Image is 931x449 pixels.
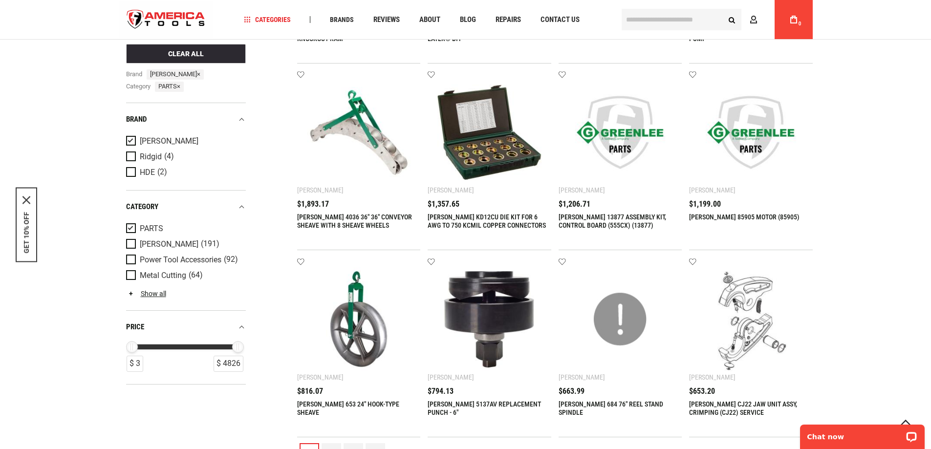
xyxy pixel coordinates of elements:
[699,267,803,371] img: GREENLEE CJ22 JAW UNIT ASSY, CRIMPING (CJ22) SERVICE
[428,400,541,416] a: [PERSON_NAME] 5137AV REPLACEMENT PUNCH - 6"
[126,44,246,64] button: Clear All
[689,26,804,43] a: [PERSON_NAME] 980 HYDRAULIC POWER PUMP
[140,137,198,146] span: [PERSON_NAME]
[140,271,186,280] span: Metal Cutting
[155,82,184,92] span: PARTS
[164,152,174,161] span: (4)
[689,186,736,194] div: [PERSON_NAME]
[140,224,163,233] span: PARTS
[559,400,663,416] a: [PERSON_NAME] 684 76" REEL STAND SPINDLE
[244,16,291,23] span: Categories
[140,152,162,161] span: Ridgid
[460,16,476,23] span: Blog
[437,81,541,185] img: GREENLEE KD12CU DIE KIT FOR 6 AWG TO 750 KCMIL COPPER CONNECTORS
[297,387,323,395] span: $816.07
[415,13,445,26] a: About
[307,81,411,185] img: GREENLEE 4036 36
[126,151,243,162] a: Ridgid (4)
[794,418,931,449] iframe: LiveChat chat widget
[559,213,666,229] a: [PERSON_NAME] 13877 ASSEMBLY KIT, CONTROL BOARD (555CX) (13877)
[22,196,30,204] button: Close
[189,271,203,279] span: (64)
[568,81,672,185] img: Greenlee 13877 ASSEMBLY KIT, CONTROL BOARD (555CX) (13877)
[147,69,204,80] span: Greenlee
[140,256,221,264] span: Power Tool Accessories
[496,16,521,23] span: Repairs
[140,168,155,177] span: HDE
[126,82,152,92] span: category
[126,167,243,178] a: HDE (2)
[369,13,404,26] a: Reviews
[428,186,474,194] div: [PERSON_NAME]
[373,16,400,23] span: Reviews
[559,186,605,194] div: [PERSON_NAME]
[126,270,243,281] a: Metal Cutting (64)
[197,70,200,78] span: ×
[127,356,143,372] div: $ 3
[455,13,480,26] a: Blog
[325,13,358,26] a: Brands
[297,200,329,208] span: $1,893.17
[297,186,344,194] div: [PERSON_NAME]
[297,213,412,229] a: [PERSON_NAME] 4036 36" 36" CONVEYOR SHEAVE WITH 8 SHEAVE WHEELS
[568,267,672,371] img: GREENLEE 684 76
[330,16,354,23] span: Brands
[689,373,736,381] div: [PERSON_NAME]
[157,168,167,176] span: (2)
[119,1,214,38] a: store logo
[201,240,219,248] span: (191)
[559,200,590,208] span: $1,206.71
[428,387,454,395] span: $794.13
[559,387,585,395] span: $663.99
[126,223,243,234] a: PARTS
[126,290,166,298] a: Show all
[126,113,246,126] div: Brand
[297,400,399,416] a: [PERSON_NAME] 653 24" HOOK-TYPE SHEAVE
[428,26,540,43] a: [PERSON_NAME] 66PT-7/8 7/8 X 18 NAIL EATER® BIT
[689,387,715,395] span: $653.20
[126,103,246,385] div: Product Filters
[307,267,411,371] img: GREENLEE 653 24
[428,373,474,381] div: [PERSON_NAME]
[126,321,246,334] div: price
[239,13,295,26] a: Categories
[177,83,180,90] span: ×
[119,1,214,38] img: America Tools
[126,200,246,214] div: category
[723,10,741,29] button: Search
[126,255,243,265] a: Power Tool Accessories (92)
[126,239,243,250] a: [PERSON_NAME] (191)
[536,13,584,26] a: Contact Us
[297,26,390,43] a: [PERSON_NAME] 746 HYDRAULIC KNOCKOUT RAM
[214,356,243,372] div: $ 4826
[689,400,797,416] a: [PERSON_NAME] CJ22 JAW UNIT ASSY, CRIMPING (CJ22) SERVICE
[22,196,30,204] svg: close icon
[799,21,801,26] span: 0
[224,256,238,264] span: (92)
[541,16,580,23] span: Contact Us
[126,69,143,80] span: Brand
[140,240,198,249] span: [PERSON_NAME]
[22,212,30,253] button: GET 10% OFF
[689,213,800,221] a: [PERSON_NAME] 85905 MOTOR (85905)
[437,267,541,371] img: GREENLEE 5137AV REPLACEMENT PUNCH - 6
[491,13,525,26] a: Repairs
[297,373,344,381] div: [PERSON_NAME]
[419,16,440,23] span: About
[699,81,803,185] img: Greenlee 85905 MOTOR (85905)
[689,200,721,208] span: $1,199.00
[428,213,546,229] a: [PERSON_NAME] KD12CU DIE KIT FOR 6 AWG TO 750 KCMIL COPPER CONNECTORS
[559,373,605,381] div: [PERSON_NAME]
[126,136,243,147] a: [PERSON_NAME]
[428,200,459,208] span: $1,357.65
